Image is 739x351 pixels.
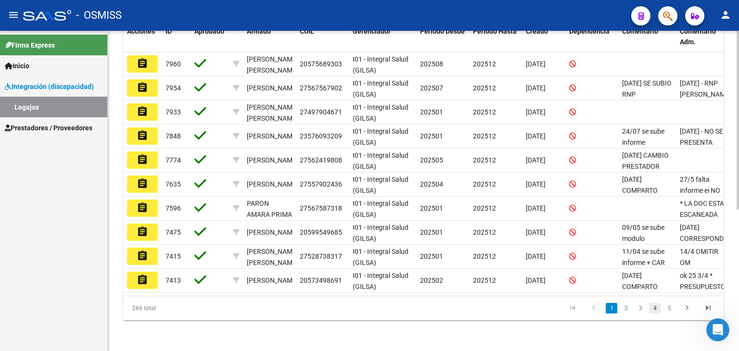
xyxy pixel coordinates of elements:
a: go to first page [563,303,582,313]
span: 202512 [473,228,496,236]
mat-icon: assignment [137,226,148,238]
datatable-header-cell: Gerenciador [349,21,416,53]
a: go to previous page [585,303,603,313]
mat-icon: assignment [137,202,148,213]
datatable-header-cell: Afiliado [243,21,296,53]
div: [PERSON_NAME] [PERSON_NAME] [247,102,298,124]
div: [PERSON_NAME] [247,179,298,190]
span: 202501 [420,228,443,236]
mat-icon: assignment [137,274,148,286]
span: Comentario Adm. [680,27,716,46]
span: 202501 [420,108,443,116]
datatable-header-cell: Comentario [618,21,676,53]
span: Dependencia [569,27,610,35]
li: page 2 [619,300,633,316]
li: page 1 [604,300,619,316]
a: 4 [649,303,661,313]
span: 7635 [166,180,181,188]
datatable-header-cell: CUIL [296,21,349,53]
span: CUIL [300,27,314,35]
datatable-header-cell: Acciones [123,21,162,53]
span: ID [166,27,172,35]
span: Acciones [127,27,155,35]
mat-icon: menu [8,9,19,21]
span: 28/4/25 CORRESPONDE MODULO ESTIMULACION TEMPRANA. CUMPLE 2 AÑOS EN JULIO-MARU [680,224,730,308]
div: [PERSON_NAME] [247,155,298,166]
span: 20575689303 [300,60,342,68]
li: page 4 [648,300,662,316]
span: 27567587318 [300,204,342,212]
span: 202505 [420,156,443,164]
span: 27528738317 [300,252,342,260]
datatable-header-cell: Periodo Desde [416,21,469,53]
div: [PERSON_NAME] [247,275,298,286]
span: [DATE] [526,180,546,188]
datatable-header-cell: ID [162,21,191,53]
span: 27557902436 [300,180,342,188]
div: [PERSON_NAME] [247,227,298,238]
li: page 3 [633,300,648,316]
span: [DATE] [526,228,546,236]
mat-icon: assignment [137,154,148,165]
span: I01 - Integral Salud (GILSA) [353,79,408,98]
span: 27567567902 [300,84,342,92]
span: 7954 [166,84,181,92]
span: [DATE] [526,204,546,212]
div: [PERSON_NAME] [247,83,298,94]
span: 7774 [166,156,181,164]
span: 202507 [420,84,443,92]
div: [PERSON_NAME] [PERSON_NAME] [247,54,298,76]
span: [DATE] [526,276,546,284]
span: 202512 [473,276,496,284]
span: 202512 [473,108,496,116]
a: 1 [606,303,617,313]
mat-icon: assignment [137,106,148,117]
span: 27/5 falta informe ei NO COINCIDEN CRONOGRAMAS MAIE NI TRANSPORTE [680,175,730,238]
span: 202504 [420,180,443,188]
span: 23576093209 [300,132,342,140]
span: 29/08/2025 - RNP CIANCI DAIANA ARACELI VENCE 08-2025. POR FAVOR, SUBIR RENOVACION. [680,79,731,142]
span: Integración (discapacidad) [5,81,94,92]
mat-icon: assignment [137,58,148,69]
span: - OSMISS [76,5,122,26]
a: 5 [663,303,675,313]
span: 27562419808 [300,156,342,164]
span: Prestadores / Proveedores [5,123,92,133]
datatable-header-cell: Creado [522,21,565,53]
span: 7413 [166,276,181,284]
span: 202501 [420,132,443,140]
span: I01 - Integral Salud (GILSA) [353,272,408,290]
a: 3 [635,303,646,313]
span: 7475 [166,228,181,236]
datatable-header-cell: Periodo Hasta [469,21,522,53]
span: 202512 [473,252,496,260]
span: I01 - Integral Salud (GILSA) [353,103,408,122]
datatable-header-cell: Aprobado [191,21,229,53]
span: [DATE] [526,252,546,260]
mat-icon: assignment [137,130,148,141]
div: PARON AMARA PRIMA [247,198,292,220]
span: 202501 [420,204,443,212]
a: go to last page [699,303,717,313]
span: [DATE] [526,156,546,164]
span: 7848 [166,132,181,140]
mat-icon: assignment [137,178,148,189]
span: Aprobado [194,27,224,35]
span: Afiliado [247,27,271,35]
datatable-header-cell: Dependencia [565,21,618,53]
span: 202512 [473,84,496,92]
span: 7596 [166,204,181,212]
div: 266 total [123,296,242,320]
span: Comentario [622,27,658,35]
span: I01 - Integral Salud (GILSA) [353,127,408,146]
span: I01 - Integral Salud (GILSA) [353,200,408,218]
mat-icon: assignment [137,250,148,262]
div: [PERSON_NAME] [PERSON_NAME] [247,246,298,268]
a: go to next page [678,303,696,313]
span: 27497904671 [300,108,342,116]
datatable-header-cell: Comentario Adm. [676,21,734,53]
span: 202512 [473,204,496,212]
span: I01 - Integral Salud (GILSA) [353,224,408,242]
span: Periodo Hasta [473,27,517,35]
mat-icon: person [720,9,731,21]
